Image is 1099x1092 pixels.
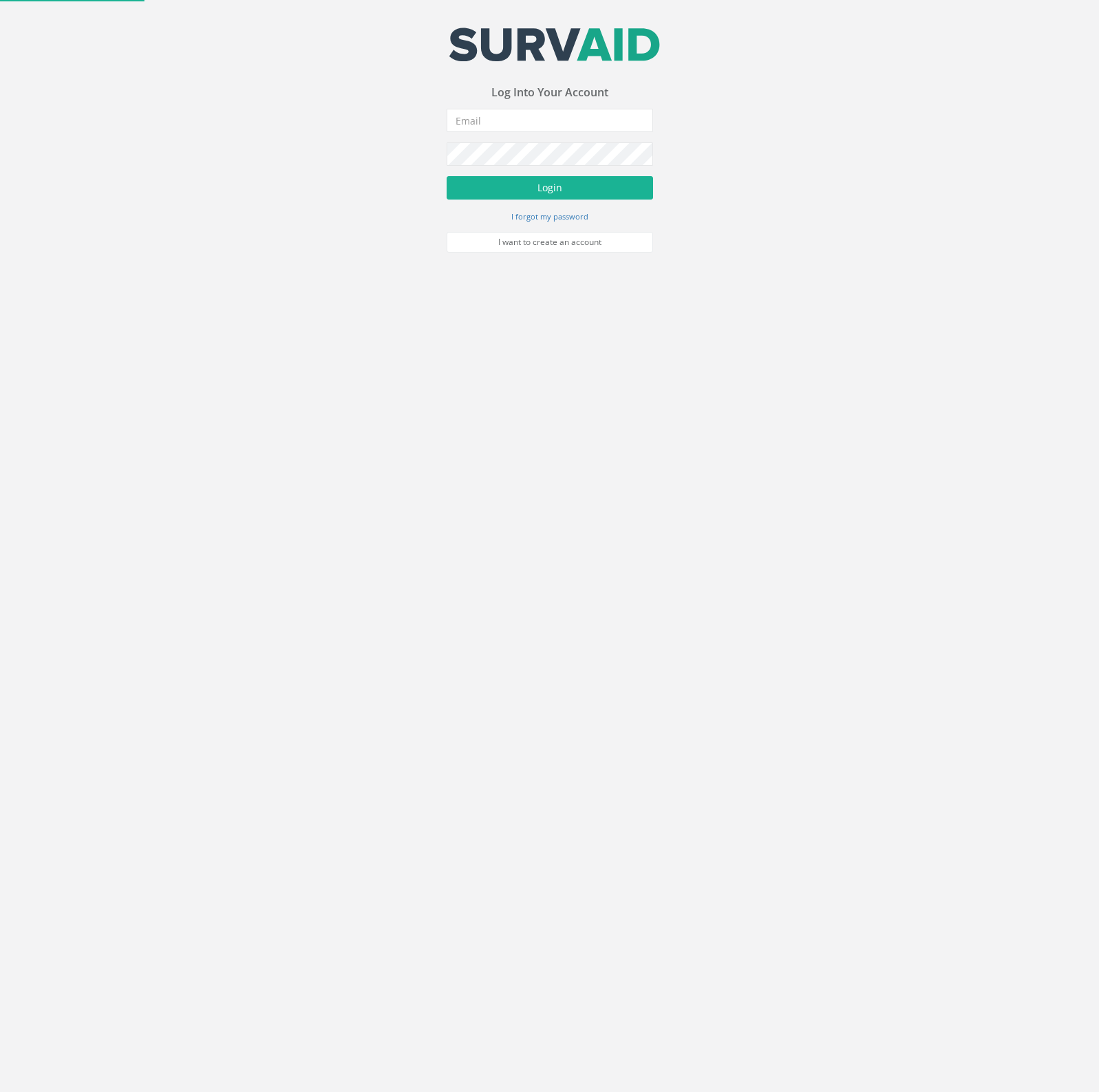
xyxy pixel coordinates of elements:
[511,210,588,222] a: I forgot my password
[447,232,653,253] a: I want to create an account
[447,176,653,200] button: Login
[511,211,588,222] small: I forgot my password
[447,87,653,99] h3: Log Into Your Account
[447,109,653,132] input: Email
